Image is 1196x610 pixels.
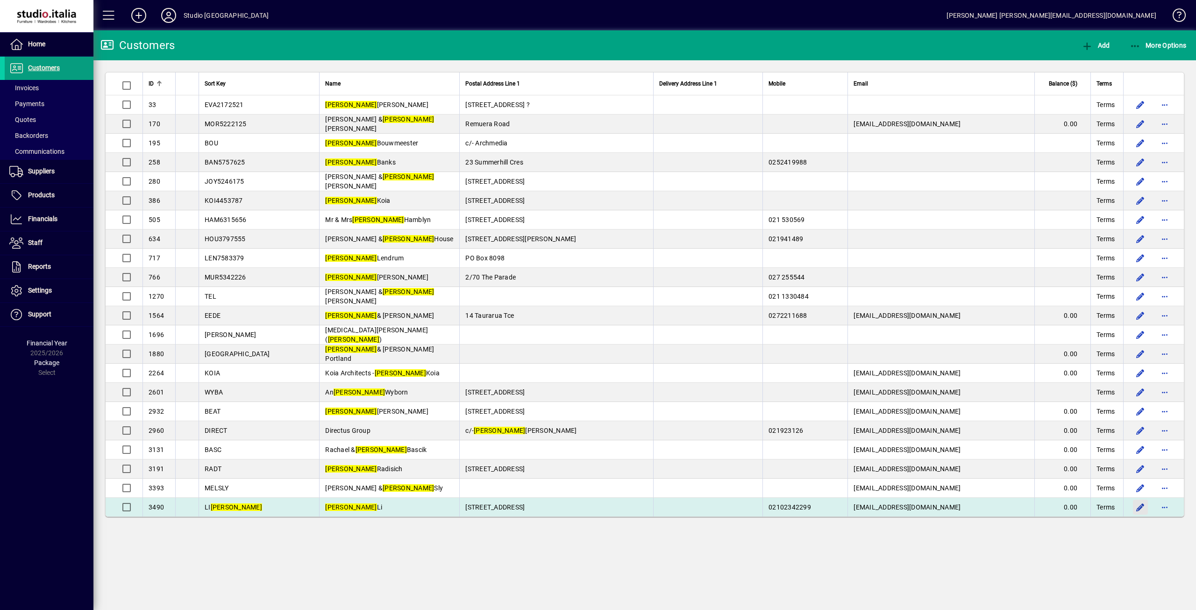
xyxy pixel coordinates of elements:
button: More options [1157,193,1172,208]
span: Terms [1096,388,1115,397]
span: Payments [9,100,44,108]
span: Invoices [9,84,39,92]
span: Terms [1096,368,1115,378]
button: Edit [1133,308,1148,323]
span: Mobile [769,79,785,89]
span: [GEOGRAPHIC_DATA] [205,350,270,358]
span: 021923126 [769,427,803,434]
button: More options [1157,481,1172,495]
span: 505 [149,216,160,223]
div: Studio [GEOGRAPHIC_DATA] [184,8,269,23]
div: Customers [100,38,175,53]
td: 0.00 [1034,479,1090,498]
em: [PERSON_NAME] [325,465,377,473]
span: Add [1082,42,1110,49]
button: More options [1157,136,1172,151]
a: Settings [5,279,93,302]
em: [PERSON_NAME] [383,235,434,243]
button: More options [1157,155,1172,170]
button: Edit [1133,404,1148,419]
button: More options [1157,346,1172,361]
span: Terms [1096,349,1115,359]
span: Directus Group [325,427,370,434]
button: Add [124,7,154,24]
span: [EMAIL_ADDRESS][DOMAIN_NAME] [854,369,961,377]
button: Edit [1133,289,1148,304]
em: [PERSON_NAME] [325,139,377,147]
div: Email [854,79,1029,89]
em: [PERSON_NAME] [325,254,377,262]
span: MELSLY [205,484,229,492]
em: [PERSON_NAME] [325,273,377,281]
span: Terms [1096,407,1115,416]
span: 0272211688 [769,312,807,319]
span: 1880 [149,350,164,358]
span: [STREET_ADDRESS] [465,465,525,473]
span: [STREET_ADDRESS] [465,216,525,223]
em: [PERSON_NAME] [375,369,426,377]
a: Home [5,33,93,56]
span: [STREET_ADDRESS] [465,503,525,511]
span: Bouwmeester [325,139,418,147]
span: Package [34,359,59,366]
a: Support [5,303,93,326]
span: Quotes [9,116,36,123]
span: Suppliers [28,167,55,175]
span: Lendrum [325,254,404,262]
span: Terms [1096,234,1115,244]
span: Settings [28,287,52,294]
button: Edit [1133,212,1148,227]
span: HAM6315656 [205,216,247,223]
button: More options [1157,404,1172,419]
span: Products [28,191,55,199]
span: 021 1330484 [769,293,809,300]
span: [STREET_ADDRESS] [465,178,525,185]
span: Sort Key [205,79,226,89]
span: Delivery Address Line 1 [659,79,717,89]
span: Remuera Road [465,120,510,128]
span: 3490 [149,503,164,511]
div: Mobile [769,79,842,89]
span: An Wyborn [325,388,408,396]
span: 170 [149,120,160,128]
button: Edit [1133,366,1148,380]
span: [PERSON_NAME] [325,101,428,108]
a: Knowledge Base [1166,2,1184,32]
span: Customers [28,64,60,72]
span: Rachael & Bascik [325,446,427,453]
span: 766 [149,273,160,281]
span: 3393 [149,484,164,492]
span: Terms [1096,445,1115,454]
span: [STREET_ADDRESS] [465,408,525,415]
span: Terms [1096,177,1115,186]
span: Radisich [325,465,402,473]
a: Backorders [5,128,93,144]
span: Terms [1096,273,1115,282]
span: Staff [28,239,43,246]
span: 14 Taurarua Tce [465,312,514,319]
a: Quotes [5,112,93,128]
button: More options [1157,251,1172,266]
a: Financials [5,208,93,231]
button: More options [1157,327,1172,342]
span: [EMAIL_ADDRESS][DOMAIN_NAME] [854,503,961,511]
em: [PERSON_NAME] [383,288,434,295]
button: Edit [1133,116,1148,131]
span: 027 255544 [769,273,805,281]
button: Edit [1133,174,1148,189]
a: Communications [5,144,93,159]
span: 3191 [149,465,164,473]
span: 02102342299 [769,503,811,511]
button: Edit [1133,155,1148,170]
span: 634 [149,235,160,243]
button: More options [1157,461,1172,476]
span: KOIA [205,369,220,377]
button: More options [1157,116,1172,131]
button: Edit [1133,97,1148,112]
em: [PERSON_NAME] [325,408,377,415]
button: Edit [1133,270,1148,285]
span: 1270 [149,293,164,300]
em: [PERSON_NAME] [356,446,407,453]
button: More options [1157,308,1172,323]
a: Suppliers [5,160,93,183]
